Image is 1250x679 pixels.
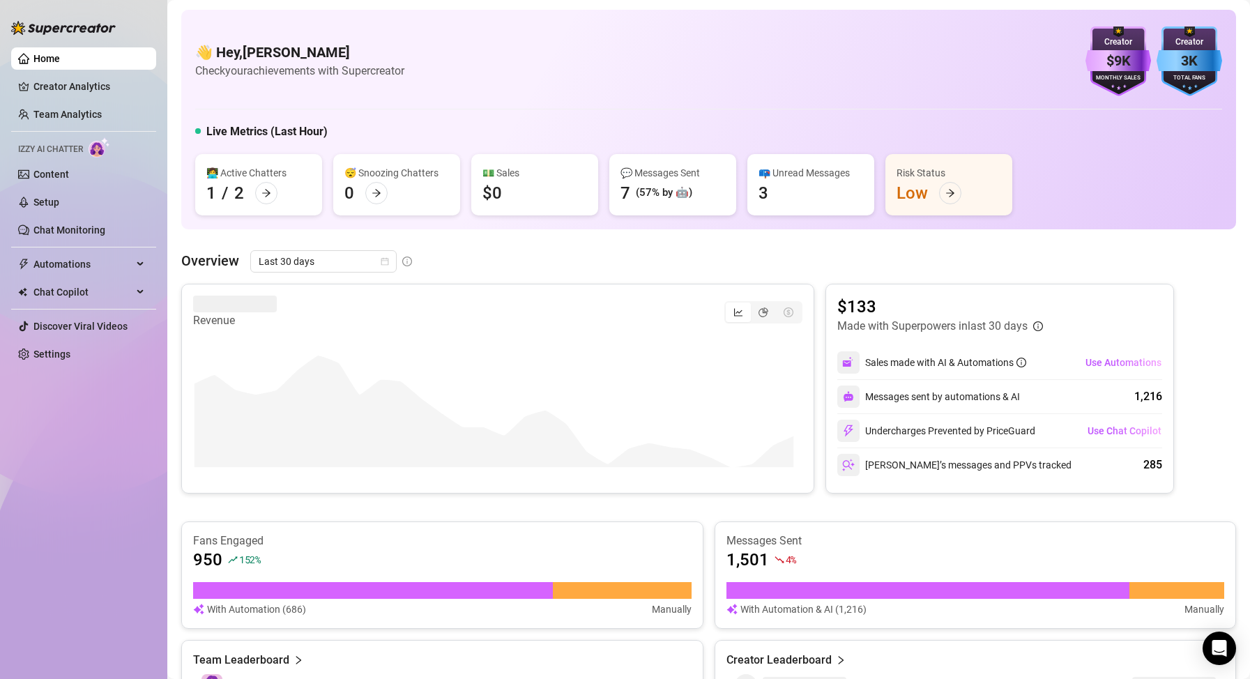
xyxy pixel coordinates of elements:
[842,356,855,369] img: svg%3e
[18,259,29,270] span: thunderbolt
[1085,50,1151,72] div: $9K
[636,185,692,201] div: (57% by 🤖)
[1203,632,1236,665] div: Open Intercom Messenger
[206,182,216,204] div: 1
[33,197,59,208] a: Setup
[843,391,854,402] img: svg%3e
[1085,26,1151,96] img: purple-badge-B9DA21FR.svg
[897,165,1001,181] div: Risk Status
[33,349,70,360] a: Settings
[33,53,60,64] a: Home
[181,250,239,271] article: Overview
[18,143,83,156] span: Izzy AI Chatter
[234,182,244,204] div: 2
[837,296,1043,318] article: $133
[740,602,867,617] article: With Automation & AI (1,216)
[207,602,306,617] article: With Automation (686)
[1085,36,1151,49] div: Creator
[759,182,768,204] div: 3
[402,257,412,266] span: info-circle
[193,312,277,329] article: Revenue
[193,533,692,549] article: Fans Engaged
[381,257,389,266] span: calendar
[1157,74,1222,83] div: Total Fans
[193,549,222,571] article: 950
[837,318,1028,335] article: Made with Superpowers in last 30 days
[193,652,289,669] article: Team Leaderboard
[842,425,855,437] img: svg%3e
[33,169,69,180] a: Content
[18,287,27,297] img: Chat Copilot
[195,62,404,79] article: Check your achievements with Supercreator
[206,165,311,181] div: 👩‍💻 Active Chatters
[620,182,630,204] div: 7
[1085,351,1162,374] button: Use Automations
[193,602,204,617] img: svg%3e
[786,553,796,566] span: 4 %
[945,188,955,198] span: arrow-right
[1143,457,1162,473] div: 285
[784,307,793,317] span: dollar-circle
[837,454,1072,476] div: [PERSON_NAME]’s messages and PPVs tracked
[228,555,238,565] span: rise
[1016,358,1026,367] span: info-circle
[1088,425,1161,436] span: Use Chat Copilot
[726,602,738,617] img: svg%3e
[239,553,261,566] span: 152 %
[1087,420,1162,442] button: Use Chat Copilot
[344,182,354,204] div: 0
[726,533,1225,549] article: Messages Sent
[1157,50,1222,72] div: 3K
[724,301,802,323] div: segmented control
[259,251,388,272] span: Last 30 days
[1033,321,1043,331] span: info-circle
[33,224,105,236] a: Chat Monitoring
[759,307,768,317] span: pie-chart
[33,109,102,120] a: Team Analytics
[33,75,145,98] a: Creator Analytics
[1157,26,1222,96] img: blue-badge-DgoSNQY1.svg
[482,165,587,181] div: 💵 Sales
[759,165,863,181] div: 📪 Unread Messages
[733,307,743,317] span: line-chart
[1085,74,1151,83] div: Monthly Sales
[1157,36,1222,49] div: Creator
[372,188,381,198] span: arrow-right
[11,21,116,35] img: logo-BBDzfeDw.svg
[726,652,832,669] article: Creator Leaderboard
[33,253,132,275] span: Automations
[620,165,725,181] div: 💬 Messages Sent
[837,386,1020,408] div: Messages sent by automations & AI
[195,43,404,62] h4: 👋 Hey, [PERSON_NAME]
[261,188,271,198] span: arrow-right
[836,652,846,669] span: right
[33,321,128,332] a: Discover Viral Videos
[1134,388,1162,405] div: 1,216
[842,459,855,471] img: svg%3e
[1085,357,1161,368] span: Use Automations
[294,652,303,669] span: right
[1184,602,1224,617] article: Manually
[89,137,110,158] img: AI Chatter
[482,182,502,204] div: $0
[837,420,1035,442] div: Undercharges Prevented by PriceGuard
[344,165,449,181] div: 😴 Snoozing Chatters
[775,555,784,565] span: fall
[652,602,692,617] article: Manually
[726,549,769,571] article: 1,501
[865,355,1026,370] div: Sales made with AI & Automations
[33,281,132,303] span: Chat Copilot
[206,123,328,140] h5: Live Metrics (Last Hour)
